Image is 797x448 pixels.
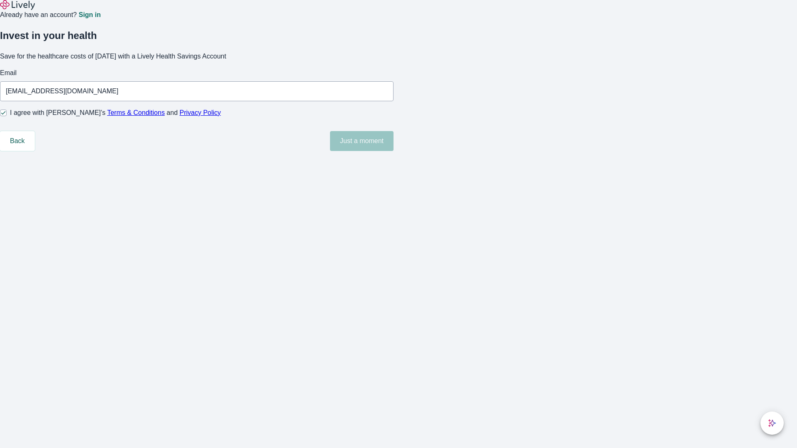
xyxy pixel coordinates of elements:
a: Privacy Policy [180,109,221,116]
svg: Lively AI Assistant [768,419,776,427]
span: I agree with [PERSON_NAME]’s and [10,108,221,118]
a: Sign in [78,12,100,18]
button: chat [760,411,784,435]
a: Terms & Conditions [107,109,165,116]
